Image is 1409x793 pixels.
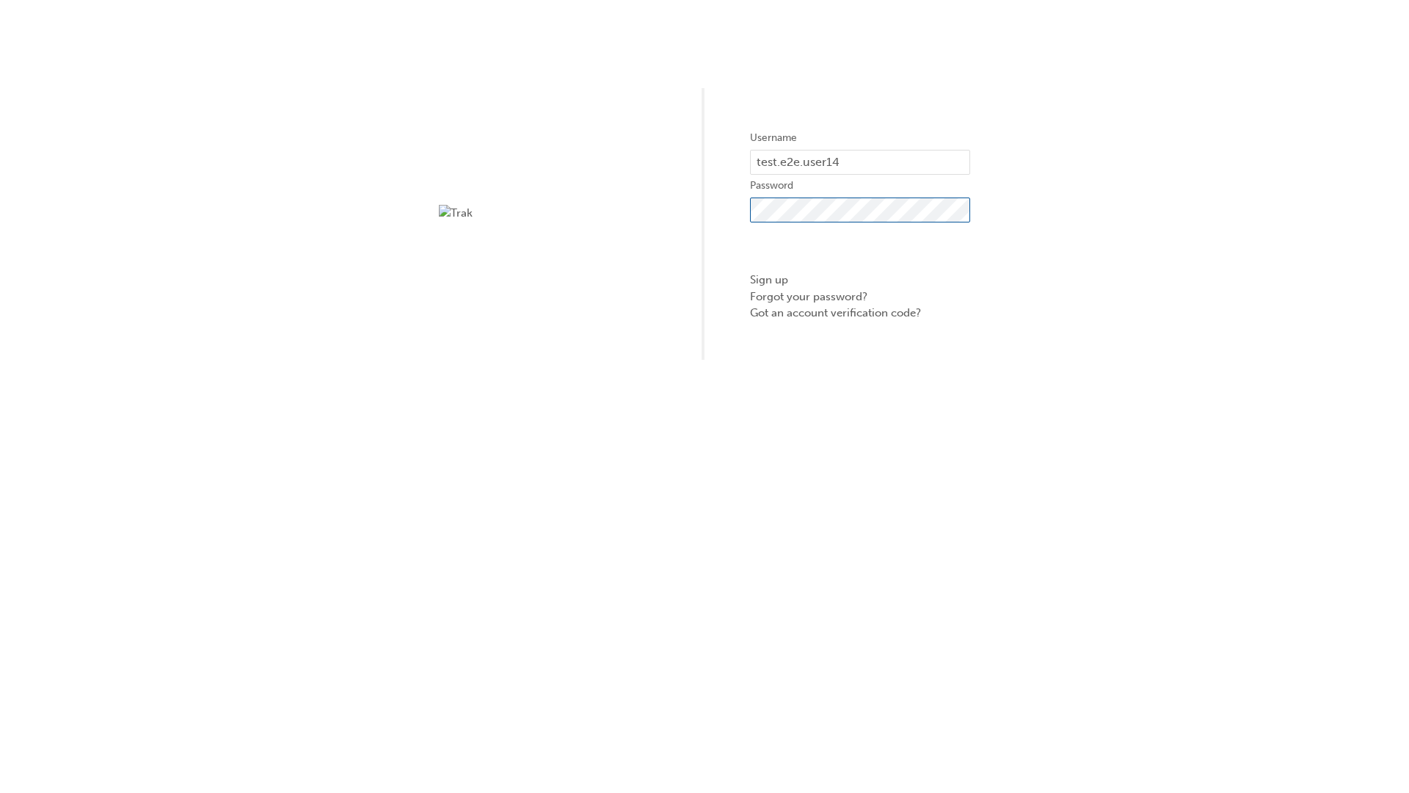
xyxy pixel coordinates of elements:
a: Sign up [750,272,970,289]
img: Trak [439,205,659,222]
label: Password [750,177,970,195]
a: Got an account verification code? [750,305,970,322]
label: Username [750,129,970,147]
input: Username [750,150,970,175]
a: Forgot your password? [750,289,970,305]
button: Sign In [750,233,970,261]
